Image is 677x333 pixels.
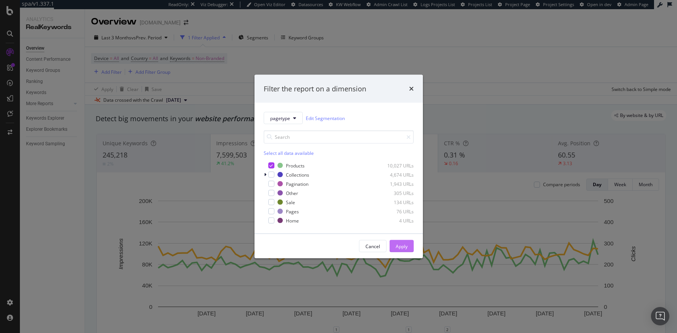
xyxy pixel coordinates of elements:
div: Other [286,190,298,196]
div: Collections [286,171,309,178]
div: 10,027 URLs [376,162,414,169]
div: 4,674 URLs [376,171,414,178]
span: pagetype [270,115,290,121]
button: Apply [390,240,414,252]
div: Cancel [365,243,380,249]
button: pagetype [264,112,303,124]
div: 134 URLs [376,199,414,205]
div: Open Intercom Messenger [651,307,669,325]
input: Search [264,130,414,144]
div: 4 URLs [376,217,414,224]
button: Cancel [359,240,387,252]
div: Select all data available [264,150,414,156]
div: 76 URLs [376,208,414,214]
div: Pages [286,208,299,214]
div: Filter the report on a dimension [264,84,366,94]
div: Sale [286,199,295,205]
div: Products [286,162,305,169]
div: modal [254,75,423,258]
a: Edit Segmentation [306,114,345,122]
div: Apply [396,243,408,249]
div: 1,943 URLs [376,180,414,187]
div: Home [286,217,299,224]
div: Pagination [286,180,308,187]
div: times [409,84,414,94]
div: 305 URLs [376,190,414,196]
